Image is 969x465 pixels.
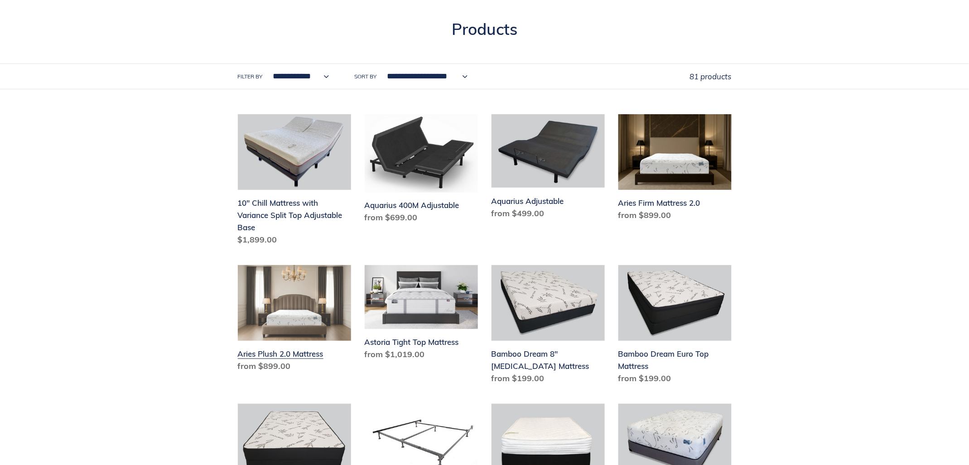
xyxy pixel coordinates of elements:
a: Aquarius Adjustable [492,114,605,223]
label: Sort by [355,73,377,81]
a: Bamboo Dream Euro Top Mattress [618,265,732,388]
a: Aries Firm Mattress 2.0 [618,114,732,225]
a: Bamboo Dream 8" Memory Foam Mattress [492,265,605,388]
label: Filter by [238,73,263,81]
a: 10" Chill Mattress with Variance Split Top Adjustable Base [238,114,351,249]
a: Aries Plush 2.0 Mattress [238,265,351,376]
span: Products [452,19,517,39]
span: 81 products [690,72,732,81]
a: Aquarius 400M Adjustable [365,114,478,227]
a: Astoria Tight Top Mattress [365,265,478,364]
